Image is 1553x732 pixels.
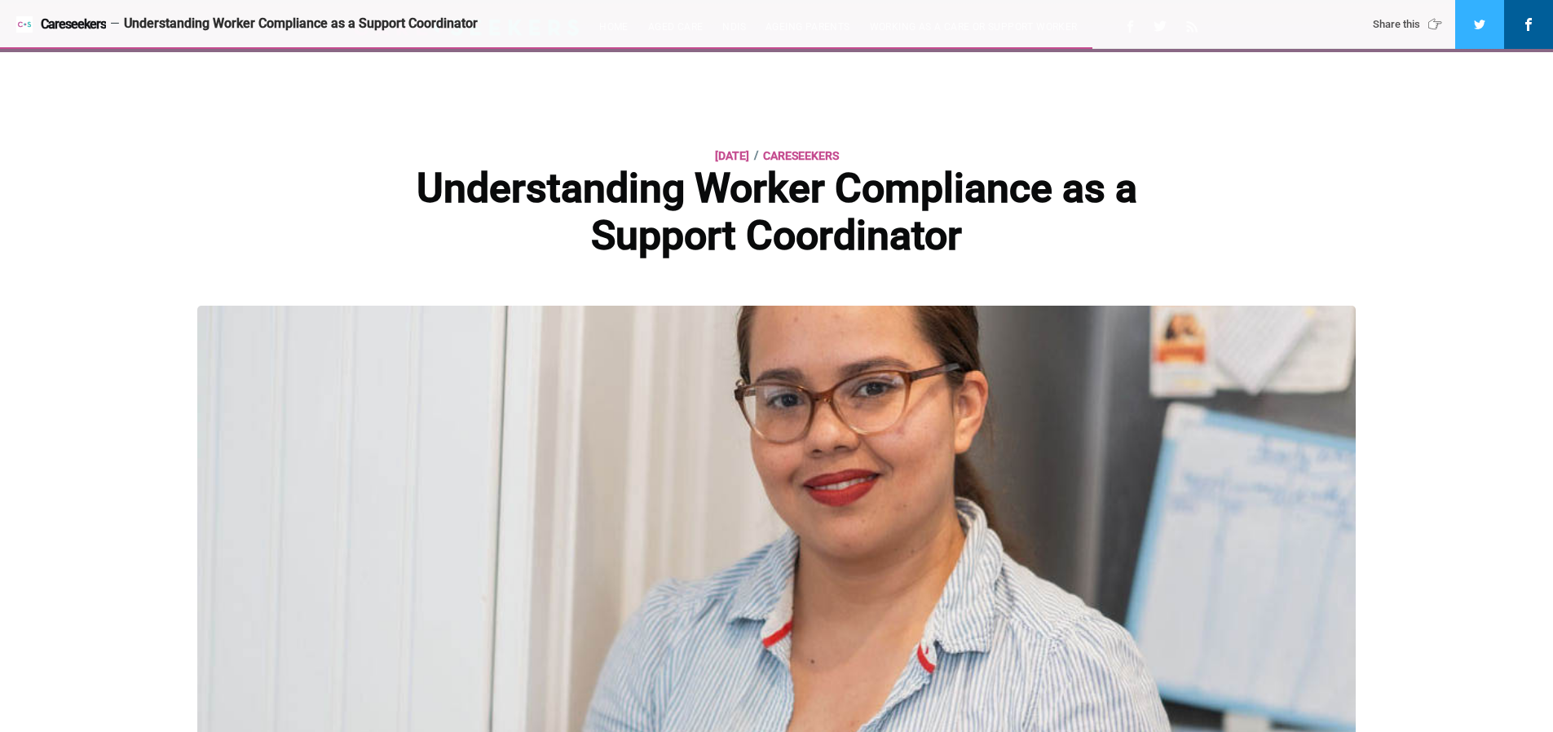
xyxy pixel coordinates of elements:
[41,17,106,32] span: Careseekers
[763,146,839,165] a: careseekers
[754,145,758,165] span: /
[399,165,1154,259] h1: Understanding Worker Compliance as a Support Coordinator
[715,146,749,165] time: [DATE]
[1373,17,1447,32] div: Share this
[124,15,1342,33] div: Understanding Worker Compliance as a Support Coordinator
[110,18,120,30] span: —
[16,16,33,33] img: Careseekers icon
[16,16,106,33] a: Careseekers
